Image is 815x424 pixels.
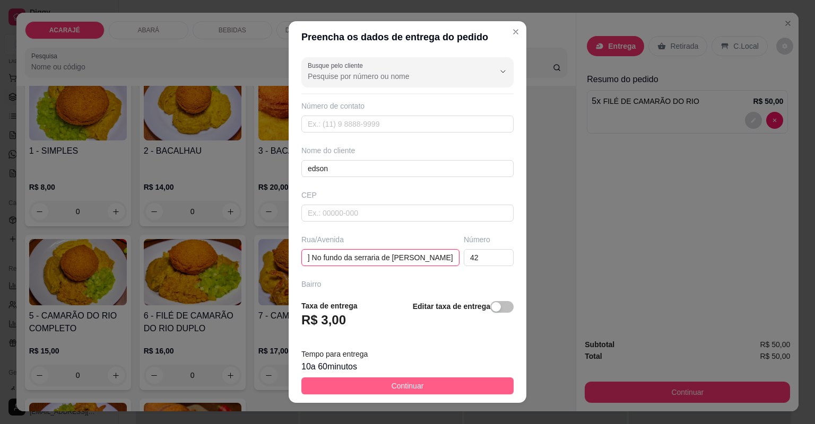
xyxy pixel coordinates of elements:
[301,377,514,394] button: Continuar
[301,190,514,200] div: CEP
[301,234,459,245] div: Rua/Avenida
[392,380,424,392] span: Continuar
[301,279,514,289] div: Bairro
[301,360,514,373] div: 10 a 60 minutos
[495,63,511,80] button: Show suggestions
[464,234,514,245] div: Número
[301,312,346,329] h3: R$ 3,00
[301,302,358,310] strong: Taxa de entrega
[308,61,367,70] label: Busque pelo cliente
[301,350,368,358] span: Tempo para entrega
[507,23,524,40] button: Close
[301,160,514,177] input: Ex.: João da Silva
[464,249,514,266] input: Ex.: 44
[301,145,514,156] div: Nome do cliente
[301,116,514,132] input: Ex.: (11) 9 8888-9999
[301,249,459,266] input: Ex.: Rua Oscar Freire
[289,21,526,53] header: Preencha os dados de entrega do pedido
[413,302,490,311] strong: Editar taxa de entrega
[308,71,478,82] input: Busque pelo cliente
[301,205,514,222] input: Ex.: 00000-000
[301,101,514,111] div: Número de contato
